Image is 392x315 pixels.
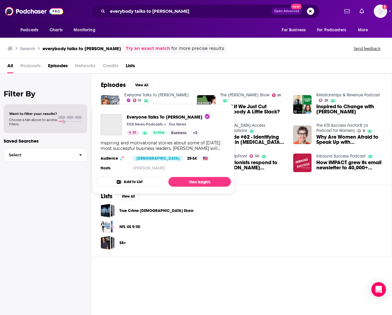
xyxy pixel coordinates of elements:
[4,153,74,157] span: Select
[119,223,140,230] a: NFL US 5-15l
[108,6,271,16] input: Search podcasts, credits, & more...
[96,177,163,187] button: Add to List
[313,24,355,36] button: open menu
[9,118,57,126] span: Choose a tab above to access filters.
[316,123,368,133] a: The KTS Success Factor® (a Podcast for Women)
[20,46,35,51] h3: Search
[316,134,382,145] a: Why Are Women Afraid to Speak Up with Liz Kislik
[197,95,215,114] img: What If We Just Cut Everybody A Little Slack?
[101,81,153,89] a: EpisodesView All
[101,220,115,234] a: NFL US 5-15l
[220,92,270,98] a: The Russell Brunson Show
[16,24,46,36] button: open menu
[101,114,122,135] a: Everyone Talks To Liz Claman
[274,10,299,13] span: Open Advanced
[220,104,286,114] a: What If We Just Cut Everybody A Little Slack?
[4,138,87,144] p: Saved Searches
[7,61,13,73] a: All
[69,24,103,36] button: open menu
[316,160,382,170] a: How IMPACT grew its email newsletter to 40,000+ subscribers Ft. Liz Moorehead
[91,4,319,18] div: Search podcasts, credits, & more...
[133,99,142,102] a: 51
[382,5,387,9] svg: Add a profile image
[4,148,87,162] button: Select
[133,166,165,170] a: [PERSON_NAME]
[293,95,312,114] img: Inspired to Change with Liz Nead
[126,45,170,52] a: Try an exact match
[272,93,281,97] a: 81
[371,282,386,297] div: Open Intercom Messenger
[101,236,115,250] a: 55+
[342,6,352,16] a: Show notifications dropdown
[119,240,126,246] a: 55+
[293,126,312,144] img: Why Are Women Afraid to Speak Up with Liz Kislik
[316,104,382,114] span: Inspired to Change with [PERSON_NAME]
[167,122,186,127] a: Fox NewsFox News
[185,156,199,161] div: 25-34
[374,5,387,18] button: Show profile menu
[124,92,189,98] a: Everyone Talks To Liz Claman
[131,81,153,89] button: View All
[358,26,368,34] span: More
[249,154,259,158] a: 50
[151,130,167,135] a: Active
[316,134,382,145] span: Why Are Women Afraid to Speak Up with [PERSON_NAME]
[319,99,328,102] a: 29
[220,134,286,145] span: Episode #62 - Identifying Gaps in [MEDICAL_DATA] Care and Steps Toward Action: A Conversation wit...
[354,24,376,36] button: open menu
[75,61,95,73] span: Networks
[101,204,115,217] a: True Crime Female Skew
[220,123,265,133] a: Aphasia Access Conversations
[291,4,302,9] span: New
[132,130,136,136] span: 51
[101,156,128,161] h3: Audience
[138,99,141,102] span: 51
[101,81,126,89] h2: Episodes
[169,122,186,127] p: Fox News
[74,26,95,34] span: Monitoring
[127,130,139,135] a: 51
[220,160,286,170] a: Abolitionists respond to Derek Chauvin’s sentencing; Oakland’s city council votes to rethink poli...
[357,6,366,16] a: Show notifications dropdown
[20,26,38,34] span: Podcasts
[4,89,87,98] h2: Filter By
[101,140,226,151] div: Inspiring and motivational stories about some of [DATE] most successful business leaders. [PERSON...
[153,130,165,136] span: Active
[127,122,163,127] p: FOX News Podcasts
[191,130,200,135] a: +3
[5,5,63,17] img: Podchaser - Follow, Share and Rate Podcasts
[168,177,231,187] a: View Insights
[101,95,119,114] img: Tommey Walker vs Everybody
[133,156,183,161] div: [DEMOGRAPHIC_DATA]
[293,154,312,172] img: How IMPACT grew its email newsletter to 40,000+ subscribers Ft. Liz Moorehead
[324,99,328,102] span: 29
[171,45,224,52] span: for more precise results
[271,8,302,15] button: Open AdvancedNew
[119,207,194,214] a: True Crime [DEMOGRAPHIC_DATA] Skew
[277,24,313,36] button: open menu
[357,129,365,133] a: 8
[127,114,210,120] a: Everyone Talks To Liz Claman
[103,61,119,73] span: Credits
[316,160,382,170] span: How IMPACT grew its email newsletter to 40,000+ subscribers Ft. [PERSON_NAME]
[316,104,382,114] a: Inspired to Change with Liz Nead
[277,94,281,97] span: 81
[126,61,135,73] span: Lists
[169,130,189,135] a: Business
[220,160,286,170] span: Abolitionists respond to [PERSON_NAME] sentencing; Oakland’s city council votes to rethink police...
[43,46,121,51] h3: everybody talks to [PERSON_NAME]
[374,5,387,18] span: Logged in as meaghankoppel
[20,61,41,73] span: Podcasts
[374,5,387,18] img: User Profile
[46,24,66,36] a: Charts
[50,26,63,34] span: Charts
[9,112,57,116] span: Want to filter your results?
